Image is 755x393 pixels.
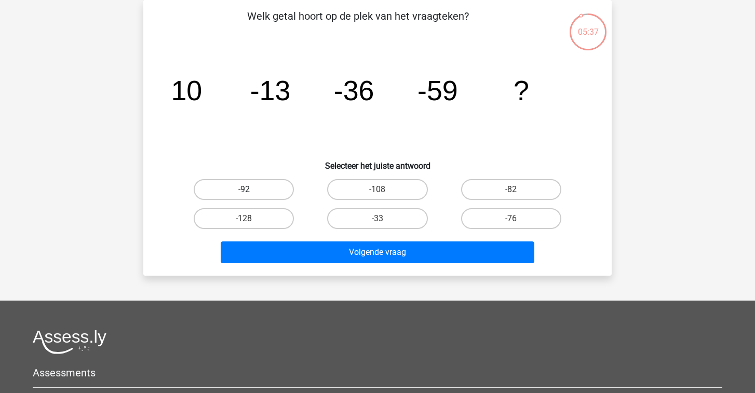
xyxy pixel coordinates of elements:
[33,330,106,354] img: Assessly logo
[461,208,561,229] label: -76
[327,179,427,200] label: -108
[461,179,561,200] label: -82
[569,12,608,38] div: 05:37
[514,75,529,106] tspan: ?
[194,179,294,200] label: -92
[334,75,374,106] tspan: -36
[327,208,427,229] label: -33
[160,153,595,171] h6: Selecteer het juiste antwoord
[171,75,202,106] tspan: 10
[33,367,722,379] h5: Assessments
[250,75,291,106] tspan: -13
[417,75,458,106] tspan: -59
[194,208,294,229] label: -128
[160,8,556,39] p: Welk getal hoort op de plek van het vraagteken?
[221,241,535,263] button: Volgende vraag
